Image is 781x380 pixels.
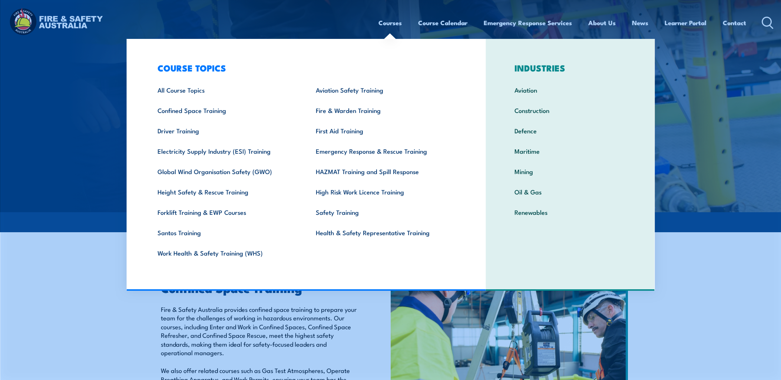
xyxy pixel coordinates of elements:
a: Confined Space Training [146,100,304,120]
a: Safety Training [304,202,463,222]
a: Contact [723,13,746,33]
a: Oil & Gas [503,181,638,202]
a: Santos Training [146,222,304,243]
h2: Confined Space Training [161,283,357,293]
a: Learner Portal [665,13,706,33]
a: Renewables [503,202,638,222]
a: Driver Training [146,120,304,141]
a: Aviation [503,80,638,100]
a: Courses [378,13,402,33]
a: Aviation Safety Training [304,80,463,100]
h3: COURSE TOPICS [146,63,463,73]
a: Global Wind Organisation Safety (GWO) [146,161,304,181]
a: Forklift Training & EWP Courses [146,202,304,222]
a: Maritime [503,141,638,161]
a: News [632,13,648,33]
a: Mining [503,161,638,181]
h3: INDUSTRIES [503,63,638,73]
a: All Course Topics [146,80,304,100]
a: Work Health & Safety Training (WHS) [146,243,304,263]
a: HAZMAT Training and Spill Response [304,161,463,181]
a: First Aid Training [304,120,463,141]
a: Fire & Warden Training [304,100,463,120]
p: Fire & Safety Australia provides confined space training to prepare your team for the challenges ... [161,305,357,357]
a: Height Safety & Rescue Training [146,181,304,202]
a: Emergency Response Services [484,13,572,33]
a: High Risk Work Licence Training [304,181,463,202]
a: Course Calendar [418,13,467,33]
a: Emergency Response & Rescue Training [304,141,463,161]
a: Health & Safety Representative Training [304,222,463,243]
a: Electricity Supply Industry (ESI) Training [146,141,304,161]
a: Construction [503,100,638,120]
a: About Us [588,13,616,33]
a: Defence [503,120,638,141]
